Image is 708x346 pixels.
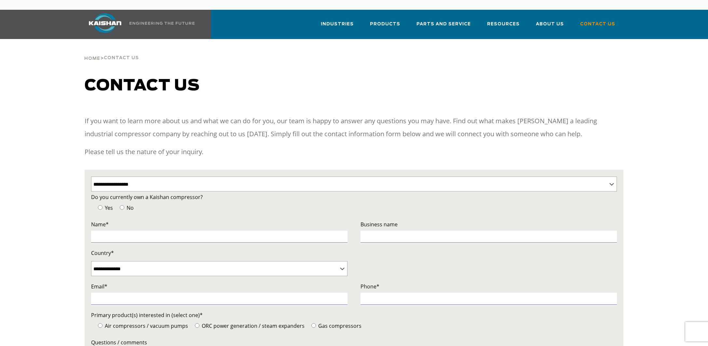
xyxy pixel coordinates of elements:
span: Home [84,57,100,61]
span: Products [370,20,400,28]
span: Parts and Service [416,20,471,28]
p: Please tell us the nature of your inquiry. [85,145,623,158]
a: Products [370,16,400,38]
img: kaishan logo [81,13,129,33]
input: No [120,205,124,210]
span: About Us [536,20,564,28]
span: Yes [103,204,113,211]
label: Phone* [361,282,617,291]
label: Primary product(s) interested in (select one)* [91,311,617,320]
span: Resources [487,20,520,28]
a: Parts and Service [416,16,471,38]
div: > [84,39,139,64]
input: ORC power generation / steam expanders [195,323,199,328]
input: Air compressors / vacuum pumps [98,323,102,328]
a: Resources [487,16,520,38]
label: Name* [91,220,347,229]
label: Email* [91,282,347,291]
span: ORC power generation / steam expanders [200,322,305,329]
p: If you want to learn more about us and what we can do for you, our team is happy to answer any qu... [85,114,623,140]
span: Contact Us [104,56,139,60]
a: Kaishan USA [81,10,196,39]
label: Business name [361,220,617,229]
img: Engineering the future [129,22,195,25]
input: Gas compressors [311,323,316,328]
span: Gas compressors [317,322,361,329]
a: Home [84,55,100,61]
span: No [125,204,134,211]
label: Do you currently own a Kaishan compressor? [91,193,617,202]
span: Industries [321,20,354,28]
span: Contact us [85,78,200,94]
a: Industries [321,16,354,38]
label: Country* [91,248,347,258]
a: Contact Us [580,16,615,38]
span: Contact Us [580,20,615,28]
input: Yes [98,205,102,210]
span: Air compressors / vacuum pumps [103,322,188,329]
a: About Us [536,16,564,38]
